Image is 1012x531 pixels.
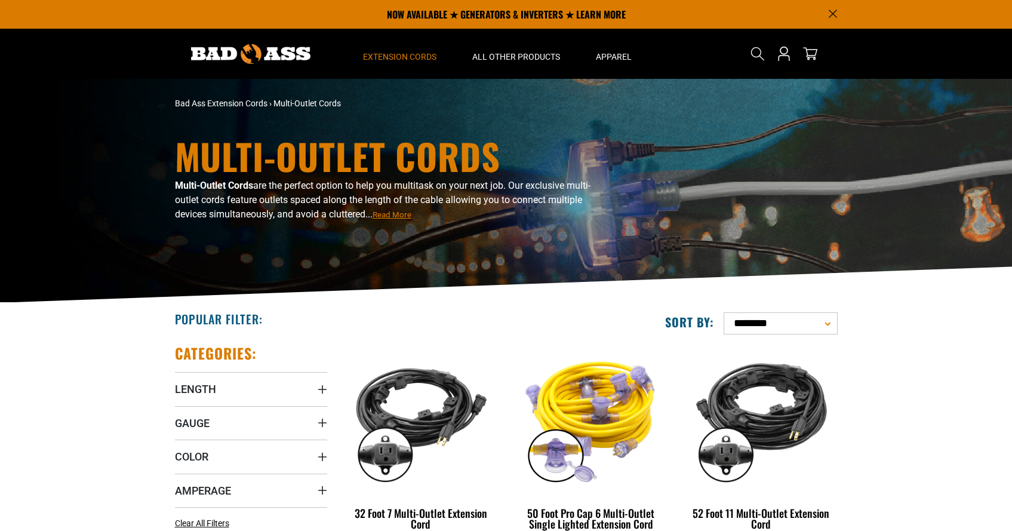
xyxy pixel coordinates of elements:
[175,517,234,530] a: Clear All Filters
[516,350,666,487] img: yellow
[748,44,767,63] summary: Search
[175,440,327,473] summary: Color
[175,416,210,430] span: Gauge
[472,51,560,62] span: All Other Products
[269,99,272,108] span: ›
[175,474,327,507] summary: Amperage
[273,99,341,108] span: Multi-Outlet Cords
[191,44,310,64] img: Bad Ass Extension Cords
[363,51,436,62] span: Extension Cords
[175,372,327,406] summary: Length
[175,138,611,174] h1: Multi-Outlet Cords
[175,99,267,108] a: Bad Ass Extension Cords
[578,29,650,79] summary: Apparel
[175,180,590,220] span: are the perfect option to help you multitask on your next job. Our exclusive multi-outlet cords f...
[345,29,454,79] summary: Extension Cords
[175,180,253,191] b: Multi-Outlet Cords
[175,484,231,498] span: Amperage
[454,29,578,79] summary: All Other Products
[175,97,611,110] nav: breadcrumbs
[175,311,263,327] h2: Popular Filter:
[596,51,632,62] span: Apparel
[175,406,327,440] summary: Gauge
[373,210,411,219] span: Read More
[685,508,837,529] div: 52 Foot 11 Multi-Outlet Extension Cord
[515,508,667,529] div: 50 Foot Pro Cap 6 Multi-Outlet Single Lighted Extension Cord
[686,350,836,487] img: black
[175,382,216,396] span: Length
[345,508,497,529] div: 32 Foot 7 Multi-Outlet Extension Cord
[175,450,208,464] span: Color
[175,518,229,528] span: Clear All Filters
[665,314,714,330] label: Sort by:
[346,350,496,487] img: black
[175,344,257,363] h2: Categories:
